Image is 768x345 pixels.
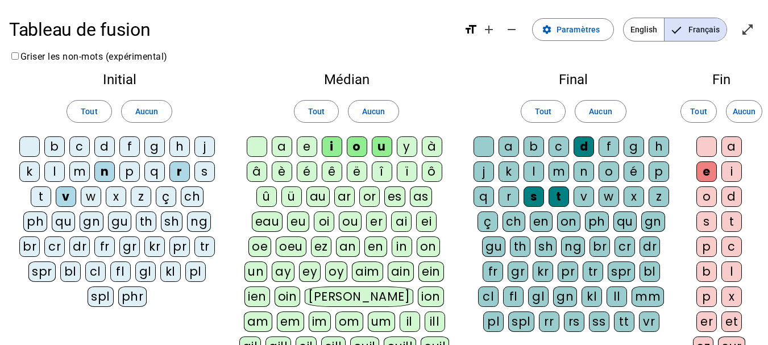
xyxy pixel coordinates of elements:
div: l [44,161,65,182]
div: f [119,136,140,157]
div: k [19,161,40,182]
div: pr [558,261,578,282]
div: ay [272,261,294,282]
div: m [549,161,569,182]
div: ch [181,186,204,207]
span: Tout [690,105,707,118]
div: h [649,136,669,157]
button: Tout [680,100,717,123]
div: spl [508,311,534,332]
div: ein [418,261,444,282]
div: ch [503,211,525,232]
div: tt [614,311,634,332]
span: English [624,18,664,41]
div: t [721,211,742,232]
span: Aucun [362,105,385,118]
button: Diminuer la taille de la police [500,18,523,41]
div: ê [322,161,342,182]
mat-icon: add [482,23,496,36]
div: x [624,186,644,207]
div: um [368,311,395,332]
div: l [721,261,742,282]
div: t [31,186,51,207]
div: ng [187,211,211,232]
button: Paramètres [532,18,614,41]
div: oi [314,211,334,232]
div: è [272,161,292,182]
div: z [649,186,669,207]
div: eau [252,211,283,232]
span: Aucun [589,105,612,118]
div: ph [585,211,609,232]
div: er [696,311,717,332]
div: v [574,186,594,207]
button: Tout [294,100,339,123]
span: Tout [535,105,551,118]
div: k [499,161,519,182]
div: kr [144,236,165,257]
div: es [384,186,405,207]
div: m [69,161,90,182]
div: o [696,186,717,207]
div: n [94,161,115,182]
div: n [574,161,594,182]
div: ô [422,161,442,182]
div: kl [582,286,602,307]
div: sh [535,236,557,257]
span: Tout [81,105,97,118]
span: Paramètres [557,23,600,36]
div: i [322,136,342,157]
div: am [244,311,272,332]
label: Griser les non-mots (expérimental) [9,51,168,62]
h2: Final [472,73,675,86]
mat-icon: open_in_full [741,23,754,36]
div: x [721,286,742,307]
div: oeu [276,236,306,257]
div: cl [85,261,106,282]
mat-icon: remove [505,23,518,36]
button: Aucun [726,100,762,123]
div: th [136,211,156,232]
div: ey [299,261,321,282]
div: et [721,311,742,332]
div: ei [416,211,437,232]
span: Tout [308,105,325,118]
div: c [549,136,569,157]
div: z [131,186,151,207]
div: r [169,161,190,182]
div: gn [80,211,103,232]
div: a [499,136,519,157]
div: ar [334,186,355,207]
button: Tout [521,100,566,123]
div: ph [23,211,47,232]
div: p [696,286,717,307]
div: x [106,186,126,207]
div: b [524,136,544,157]
div: em [277,311,304,332]
div: om [335,311,363,332]
div: eu [287,211,309,232]
div: q [144,161,165,182]
div: p [696,236,717,257]
div: on [417,236,440,257]
div: ain [388,261,414,282]
div: br [590,236,610,257]
div: c [69,136,90,157]
div: fl [503,286,524,307]
div: gr [508,261,528,282]
div: b [44,136,65,157]
div: fl [110,261,131,282]
div: kr [533,261,553,282]
div: fr [94,236,115,257]
div: j [474,161,494,182]
div: ü [281,186,302,207]
div: bl [640,261,660,282]
div: on [557,211,580,232]
div: gr [119,236,140,257]
div: s [696,211,717,232]
span: Aucun [135,105,158,118]
div: p [119,161,140,182]
div: a [721,136,742,157]
span: Aucun [733,105,755,118]
div: ç [478,211,498,232]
